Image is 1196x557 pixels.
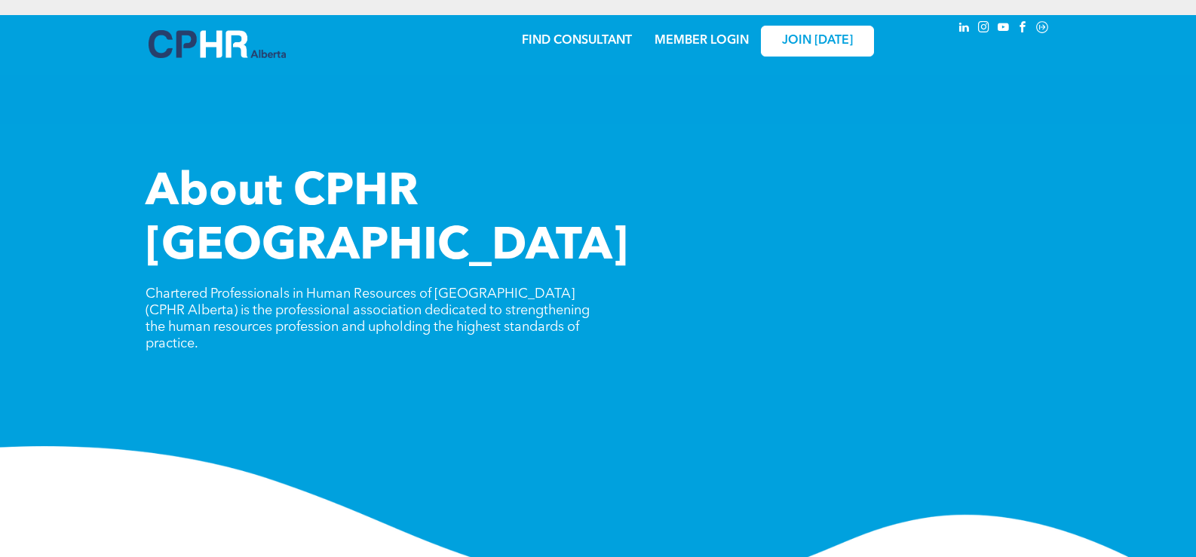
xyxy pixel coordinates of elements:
a: instagram [975,19,992,39]
a: linkedin [955,19,972,39]
a: youtube [995,19,1011,39]
span: About CPHR [GEOGRAPHIC_DATA] [146,170,628,270]
span: JOIN [DATE] [782,34,853,48]
a: MEMBER LOGIN [655,35,749,47]
a: FIND CONSULTANT [522,35,632,47]
a: Social network [1034,19,1050,39]
a: JOIN [DATE] [761,26,874,57]
a: facebook [1014,19,1031,39]
img: A blue and white logo for cp alberta [149,30,286,58]
span: Chartered Professionals in Human Resources of [GEOGRAPHIC_DATA] (CPHR Alberta) is the professiona... [146,287,590,350]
